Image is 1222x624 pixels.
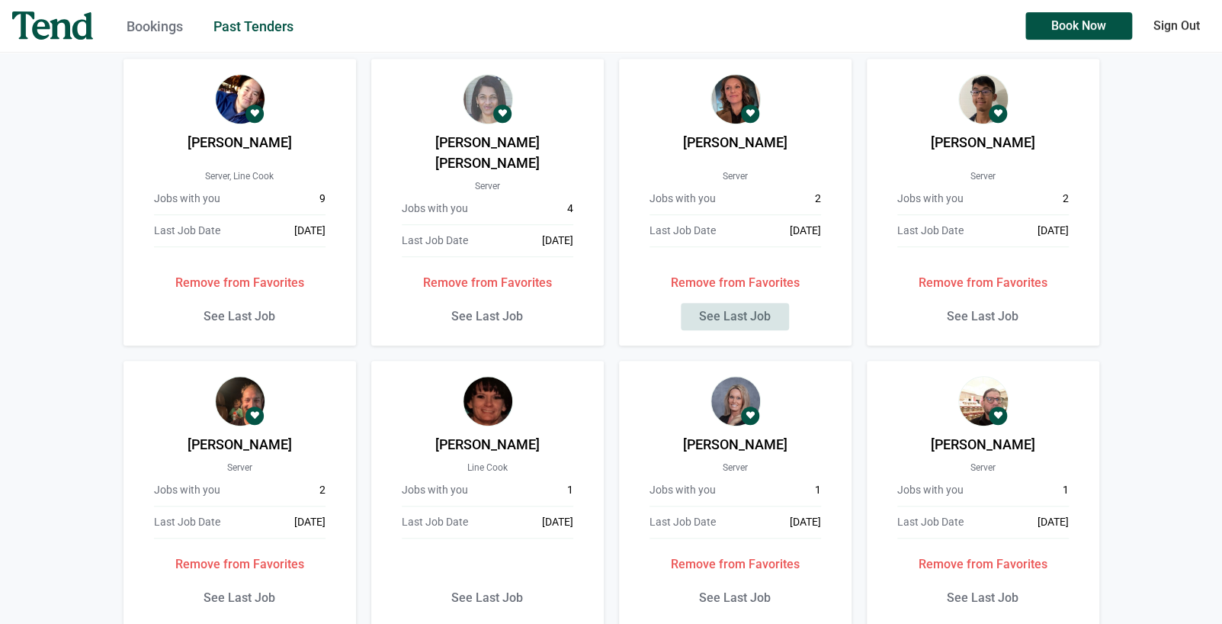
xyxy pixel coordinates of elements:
[542,233,573,249] div: [DATE]
[386,179,589,193] p: Server
[139,132,341,153] p: [PERSON_NAME]
[958,74,1009,124] img: 684f6b50-755e-47b2-89f1-ae195da2e18e.jpeg
[185,303,293,330] button: See Last Job
[542,514,573,530] div: [DATE]
[1038,223,1069,239] div: [DATE]
[12,11,93,40] img: tend-logo.4d3a83578fb939362e0a58f12f1af3e6.svg
[649,514,716,530] div: Last Job Date
[139,434,341,455] p: [PERSON_NAME]
[185,584,293,612] button: See Last Job
[882,169,1084,183] p: Server
[790,514,821,530] div: [DATE]
[634,434,836,455] p: [PERSON_NAME]
[681,584,789,612] button: See Last Job
[882,461,1084,474] p: Server
[386,434,589,455] p: [PERSON_NAME]
[463,74,513,124] img: c47673f0-a99a-4015-b926-2c9fd8492550.jpeg
[958,376,1009,426] img: 091c6b02-1321-43d7-b6f5-1e47b74f2346.jpeg
[215,376,265,426] img: 0ecd3b6d-3aec-4f55-9f78-da3035a50cd0.jpeg
[567,482,573,498] div: 1
[386,461,589,474] p: Line Cook
[567,201,573,217] div: 4
[1038,514,1069,530] div: [DATE]
[139,461,341,474] p: Server
[649,482,716,498] div: Jobs with you
[294,223,326,239] div: [DATE]
[402,201,468,217] div: Jobs with you
[897,223,964,239] div: Last Job Date
[154,482,220,498] div: Jobs with you
[1063,191,1069,207] div: 2
[154,223,220,239] div: Last Job Date
[139,169,341,183] p: Server, Line Cook
[649,191,716,207] div: Jobs with you
[402,482,468,498] div: Jobs with you
[154,191,220,207] div: Jobs with you
[294,514,326,530] div: [DATE]
[250,108,259,117] img: favorite
[897,482,964,498] div: Jobs with you
[649,223,716,239] div: Last Job Date
[634,132,836,153] p: [PERSON_NAME]
[900,551,1066,578] button: Remove from Favorites
[710,376,761,426] img: 01eed510-838e-4911-8ba0-c7d08b952576.jpeg
[681,303,789,330] button: See Last Job
[710,74,761,124] img: c048da57-ce7e-4347-827b-528fcb1064ca.jpeg
[882,132,1084,153] p: [PERSON_NAME]
[498,108,507,117] img: favorite
[897,514,964,530] div: Last Job Date
[815,191,821,207] div: 2
[319,191,326,207] div: 9
[402,514,468,530] div: Last Job Date
[634,461,836,474] p: Server
[815,482,821,498] div: 1
[433,584,541,612] button: See Last Job
[154,514,220,530] div: Last Job Date
[1063,482,1069,498] div: 1
[250,410,259,420] img: favorite
[157,551,322,578] button: Remove from Favorites
[127,18,183,34] a: Bookings
[746,108,755,117] img: favorite
[746,410,755,420] img: favorite
[463,376,513,426] img: 5bc8782e-43c2-4f1a-b551-2ea2668afc69.jpeg
[897,191,964,207] div: Jobs with you
[929,584,1037,612] button: See Last Job
[405,269,570,297] button: Remove from Favorites
[319,482,326,498] div: 2
[215,74,265,124] img: cc008310-cb8b-49e2-94d3-3301c2fe9cd2.jpeg
[929,303,1037,330] button: See Last Job
[993,108,1002,117] img: favorite
[993,410,1002,420] img: favorite
[634,169,836,183] p: Server
[386,132,589,173] p: [PERSON_NAME] [PERSON_NAME]
[653,551,818,578] button: Remove from Favorites
[790,223,821,239] div: [DATE]
[1025,12,1132,40] button: Book Now
[882,434,1084,455] p: [PERSON_NAME]
[653,269,818,297] button: Remove from Favorites
[433,303,541,330] button: See Last Job
[1143,12,1210,40] button: Sign Out
[213,18,293,34] a: Past Tenders
[900,269,1066,297] button: Remove from Favorites
[402,233,468,249] div: Last Job Date
[157,269,322,297] button: Remove from Favorites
